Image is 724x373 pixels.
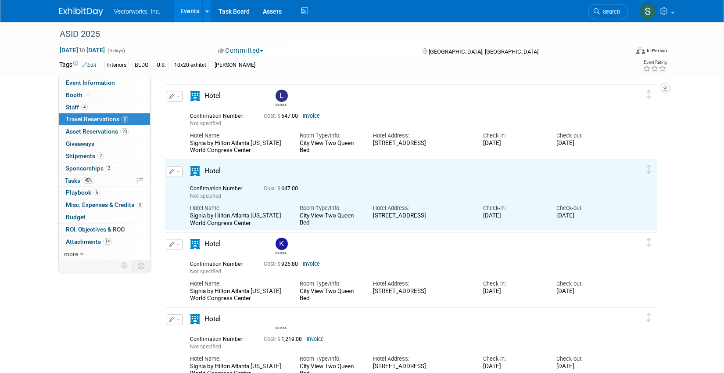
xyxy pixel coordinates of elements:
[647,313,651,322] i: Click and drag to move item
[59,211,150,223] a: Budget
[300,280,360,288] div: Room Type/Info:
[190,280,287,288] div: Hotel Name:
[59,224,150,235] a: ROI, Objectives & ROO
[204,167,221,175] span: Hotel
[172,61,209,70] div: 10x20 exhibit
[556,132,616,140] div: Check-out:
[103,238,112,245] span: 14
[190,344,221,350] span: Not specified
[190,110,251,120] div: Confirmation Number:
[190,183,251,192] div: Confirmation Number:
[65,177,94,184] span: Tasks
[215,46,267,55] button: Committed
[647,238,651,247] i: Click and drag to move item
[57,26,615,42] div: ASID 2025
[373,280,470,288] div: Hotel Address:
[66,201,143,208] span: Misc. Expenses & Credits
[132,61,151,70] div: BLDG
[300,355,360,363] div: Room Type/Info:
[78,47,86,54] span: to
[264,185,301,192] span: 647.00
[483,280,543,288] div: Check-in:
[59,150,150,162] a: Shipments2
[66,189,100,196] span: Playbook
[640,3,656,20] img: Sarah Angley
[64,250,78,257] span: more
[577,46,667,59] div: Event Format
[264,113,281,119] span: Cost: $
[190,288,287,303] div: Signia by Hilton Atlanta [US_STATE] World Congress Center
[303,113,320,119] a: Invoice
[273,238,289,255] div: Keith Ragsdale
[643,60,667,65] div: Event Rating
[190,314,200,324] i: Hotel
[483,204,543,212] div: Check-in:
[97,152,104,159] span: 2
[276,250,287,255] div: Keith Ragsdale
[122,116,128,123] span: 8
[429,48,538,55] span: [GEOGRAPHIC_DATA], [GEOGRAPHIC_DATA]
[300,288,360,302] div: City View Two Queen Bed
[483,355,543,363] div: Check-in:
[647,90,651,99] i: Click and drag to move item
[483,363,543,370] div: [DATE]
[59,101,150,113] a: Staff4
[133,260,151,272] td: Toggle Event Tabs
[190,166,200,176] i: Hotel
[276,102,287,107] div: Luis Ruiz
[136,202,143,208] span: 3
[59,126,150,138] a: Asset Reservations23
[59,89,150,101] a: Booth
[556,212,616,220] div: [DATE]
[190,204,287,212] div: Hotel Name:
[373,363,470,370] div: [STREET_ADDRESS]
[556,280,616,288] div: Check-out:
[154,61,168,70] div: U.S.
[212,61,258,70] div: [PERSON_NAME]
[556,355,616,363] div: Check-out:
[86,92,91,97] i: Booth reservation complete
[556,204,616,212] div: Check-out:
[104,61,129,70] div: Interiors
[66,104,88,111] span: Staff
[373,355,470,363] div: Hotel Address:
[190,91,200,101] i: Hotel
[600,8,620,15] span: Search
[66,226,125,233] span: ROI, Objectives & ROO
[190,333,251,343] div: Confirmation Number:
[556,288,616,295] div: [DATE]
[276,313,288,325] img: Matthew Kuhlman
[264,336,305,342] span: 1,219.08
[300,140,360,154] div: City View Two Queen Bed
[66,140,94,147] span: Giveaways
[190,212,287,227] div: Signia by Hilton Atlanta [US_STATE] World Congress Center
[276,325,287,330] div: Matthew Kuhlman
[59,236,150,248] a: Attachments14
[373,288,470,295] div: [STREET_ADDRESS]
[82,177,94,184] span: 45%
[264,261,301,267] span: 926.80
[556,363,616,370] div: [DATE]
[107,48,125,54] span: (3 days)
[264,185,281,192] span: Cost: $
[588,4,628,19] a: Search
[117,260,133,272] td: Personalize Event Tab Strip
[190,355,287,363] div: Hotel Name:
[66,128,129,135] span: Asset Reservations
[59,138,150,150] a: Giveaways
[307,336,324,342] a: Invoice
[66,91,93,98] span: Booth
[264,336,281,342] span: Cost: $
[300,212,360,226] div: City View Two Queen Bed
[81,104,88,110] span: 4
[66,214,86,221] span: Budget
[483,212,543,220] div: [DATE]
[190,140,287,155] div: Signia by Hilton Atlanta [US_STATE] World Congress Center
[190,239,200,249] i: Hotel
[190,268,221,275] span: Not specified
[190,258,251,268] div: Confirmation Number:
[106,165,112,171] span: 2
[483,288,543,295] div: [DATE]
[264,261,281,267] span: Cost: $
[114,8,161,15] span: Vectorworks, Inc.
